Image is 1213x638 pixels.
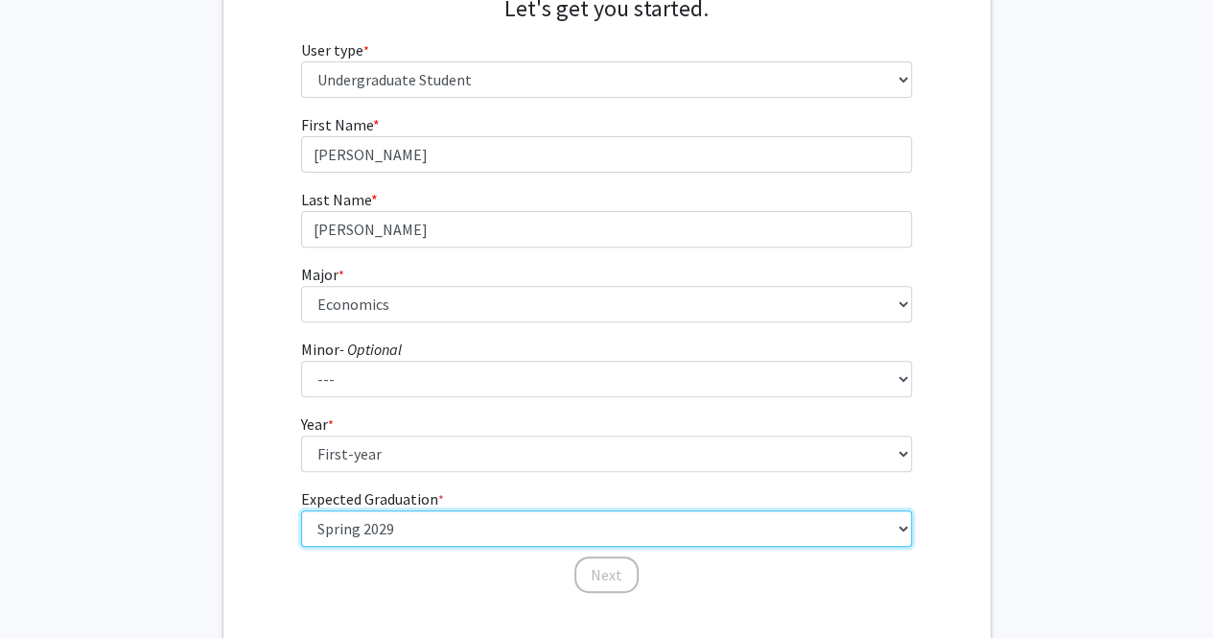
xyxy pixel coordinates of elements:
[301,38,369,61] label: User type
[301,115,373,134] span: First Name
[301,338,402,361] label: Minor
[301,190,371,209] span: Last Name
[301,487,444,510] label: Expected Graduation
[301,263,344,286] label: Major
[14,552,82,624] iframe: Chat
[301,413,334,436] label: Year
[339,340,402,359] i: - Optional
[574,556,639,593] button: Next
